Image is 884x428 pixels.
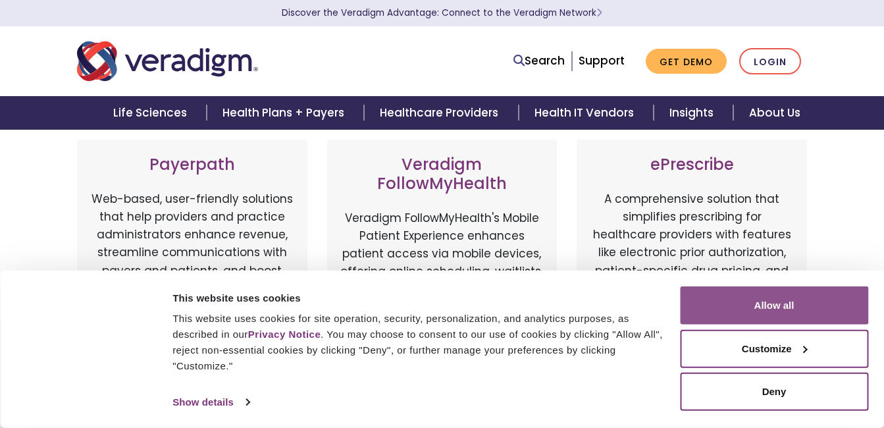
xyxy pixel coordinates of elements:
span: Learn More [596,7,602,19]
a: Search [513,52,565,70]
div: This website uses cookies for site operation, security, personalization, and analytics purposes, ... [172,311,665,374]
a: Life Sciences [97,96,207,130]
div: This website uses cookies [172,290,665,306]
a: Discover the Veradigm Advantage: Connect to the Veradigm NetworkLearn More [282,7,602,19]
a: Show details [172,392,249,412]
a: Support [579,53,625,68]
h3: Veradigm FollowMyHealth [340,155,544,194]
a: Insights [654,96,733,130]
button: Deny [680,373,868,411]
a: Health IT Vendors [519,96,654,130]
a: Login [739,48,801,75]
p: Veradigm FollowMyHealth's Mobile Patient Experience enhances patient access via mobile devices, o... [340,209,544,353]
a: Get Demo [646,49,727,74]
h3: ePrescribe [590,155,794,174]
button: Allow all [680,286,868,325]
h3: Payerpath [90,155,294,174]
a: Healthcare Providers [364,96,518,130]
button: Customize [680,329,868,367]
p: Web-based, user-friendly solutions that help providers and practice administrators enhance revenu... [90,190,294,365]
a: Health Plans + Payers [207,96,364,130]
a: Privacy Notice [248,329,321,340]
img: Veradigm logo [77,40,258,83]
a: About Us [733,96,816,130]
p: A comprehensive solution that simplifies prescribing for healthcare providers with features like ... [590,190,794,365]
